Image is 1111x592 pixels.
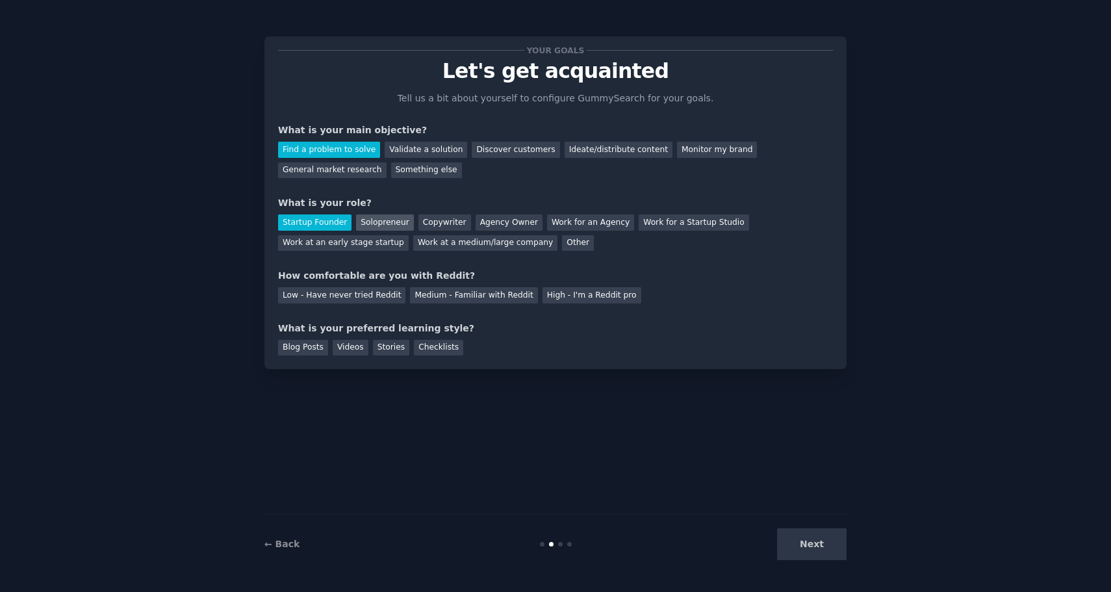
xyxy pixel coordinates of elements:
div: Low - Have never tried Reddit [278,287,405,303]
div: Work for a Startup Studio [639,214,748,231]
div: Copywriter [418,214,471,231]
div: What is your main objective? [278,123,833,137]
div: Stories [373,340,409,356]
div: Find a problem to solve [278,142,380,158]
a: ← Back [264,539,300,549]
div: Agency Owner [476,214,543,231]
p: Tell us a bit about yourself to configure GummySearch for your goals. [392,92,719,105]
div: Checklists [414,340,463,356]
span: Your goals [524,44,587,57]
div: Ideate/distribute content [565,142,672,158]
p: Let's get acquainted [278,60,833,83]
div: Something else [391,162,462,179]
div: What is your preferred learning style? [278,322,833,335]
div: Blog Posts [278,340,328,356]
div: What is your role? [278,196,833,210]
div: Work at an early stage startup [278,235,409,251]
div: Discover customers [472,142,559,158]
div: Other [562,235,594,251]
div: Startup Founder [278,214,351,231]
div: Validate a solution [385,142,467,158]
div: High - I'm a Reddit pro [543,287,641,303]
div: General market research [278,162,387,179]
div: Medium - Familiar with Reddit [410,287,537,303]
div: Solopreneur [356,214,413,231]
div: Monitor my brand [677,142,757,158]
div: Videos [333,340,368,356]
div: How comfortable are you with Reddit? [278,269,833,283]
div: Work for an Agency [547,214,634,231]
div: Work at a medium/large company [413,235,557,251]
